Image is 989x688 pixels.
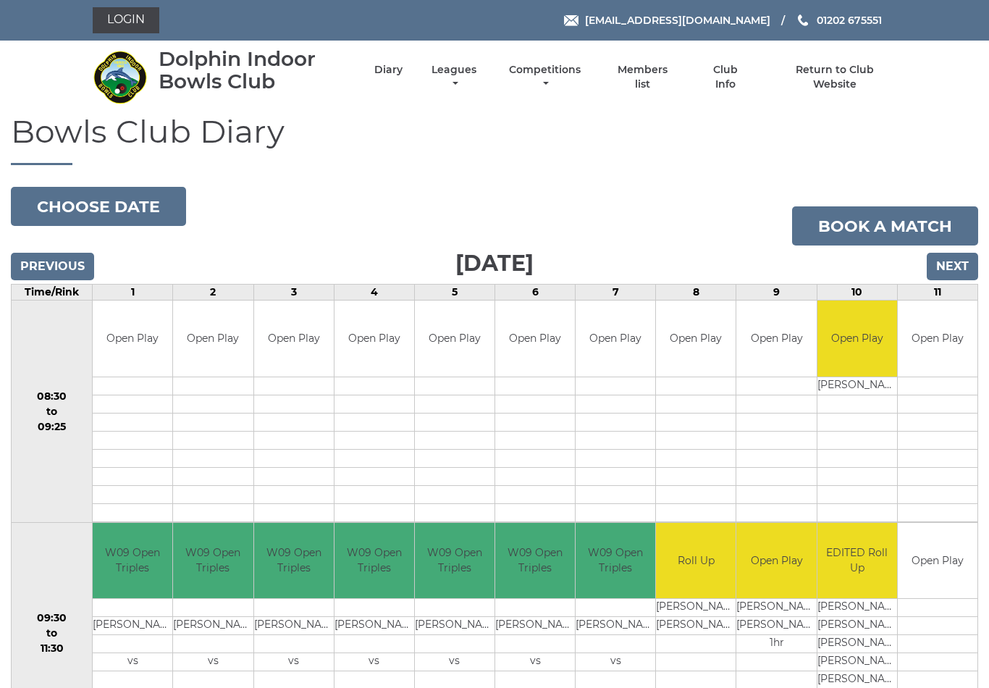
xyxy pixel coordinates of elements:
[505,63,584,91] a: Competitions
[495,301,575,377] td: Open Play
[576,523,655,599] td: W09 Open Triples
[374,63,403,77] a: Diary
[774,63,896,91] a: Return to Club Website
[564,12,770,28] a: Email [EMAIL_ADDRESS][DOMAIN_NAME]
[817,635,897,653] td: [PERSON_NAME]
[173,301,253,377] td: Open Play
[817,301,897,377] td: Open Play
[253,285,334,301] td: 3
[415,523,494,599] td: W09 Open Triples
[173,285,253,301] td: 2
[93,50,147,104] img: Dolphin Indoor Bowls Club
[817,14,882,27] span: 01202 675551
[495,285,576,301] td: 6
[11,187,186,226] button: Choose date
[12,301,93,523] td: 08:30 to 09:25
[415,653,494,671] td: vs
[254,301,334,377] td: Open Play
[93,617,172,635] td: [PERSON_NAME]
[173,653,253,671] td: vs
[796,12,882,28] a: Phone us 01202 675551
[610,63,676,91] a: Members list
[576,653,655,671] td: vs
[495,523,575,599] td: W09 Open Triples
[334,617,414,635] td: [PERSON_NAME]
[736,617,816,635] td: [PERSON_NAME]
[798,14,808,26] img: Phone us
[254,617,334,635] td: [PERSON_NAME]
[495,617,575,635] td: [PERSON_NAME]
[898,301,977,377] td: Open Play
[334,523,414,599] td: W09 Open Triples
[817,599,897,617] td: [PERSON_NAME]
[414,285,494,301] td: 5
[334,653,414,671] td: vs
[817,285,897,301] td: 10
[415,301,494,377] td: Open Play
[817,523,897,599] td: EDITED Roll Up
[898,523,977,599] td: Open Play
[254,523,334,599] td: W09 Open Triples
[817,617,897,635] td: [PERSON_NAME]
[656,599,736,617] td: [PERSON_NAME]
[415,617,494,635] td: [PERSON_NAME]
[173,523,253,599] td: W09 Open Triples
[792,206,978,246] a: Book a match
[564,15,578,26] img: Email
[736,285,817,301] td: 9
[334,301,414,377] td: Open Play
[817,377,897,395] td: [PERSON_NAME]
[585,14,770,27] span: [EMAIL_ADDRESS][DOMAIN_NAME]
[428,63,480,91] a: Leagues
[11,114,978,165] h1: Bowls Club Diary
[897,285,977,301] td: 11
[254,653,334,671] td: vs
[93,7,159,33] a: Login
[576,285,656,301] td: 7
[736,301,816,377] td: Open Play
[495,653,575,671] td: vs
[656,285,736,301] td: 8
[736,635,816,653] td: 1hr
[93,523,172,599] td: W09 Open Triples
[334,285,414,301] td: 4
[656,523,736,599] td: Roll Up
[656,301,736,377] td: Open Play
[93,653,172,671] td: vs
[736,523,816,599] td: Open Play
[656,617,736,635] td: [PERSON_NAME]
[93,301,172,377] td: Open Play
[576,617,655,635] td: [PERSON_NAME]
[736,599,816,617] td: [PERSON_NAME]
[11,253,94,280] input: Previous
[817,653,897,671] td: [PERSON_NAME]
[159,48,349,93] div: Dolphin Indoor Bowls Club
[702,63,749,91] a: Club Info
[173,617,253,635] td: [PERSON_NAME]
[93,285,173,301] td: 1
[12,285,93,301] td: Time/Rink
[927,253,978,280] input: Next
[576,301,655,377] td: Open Play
